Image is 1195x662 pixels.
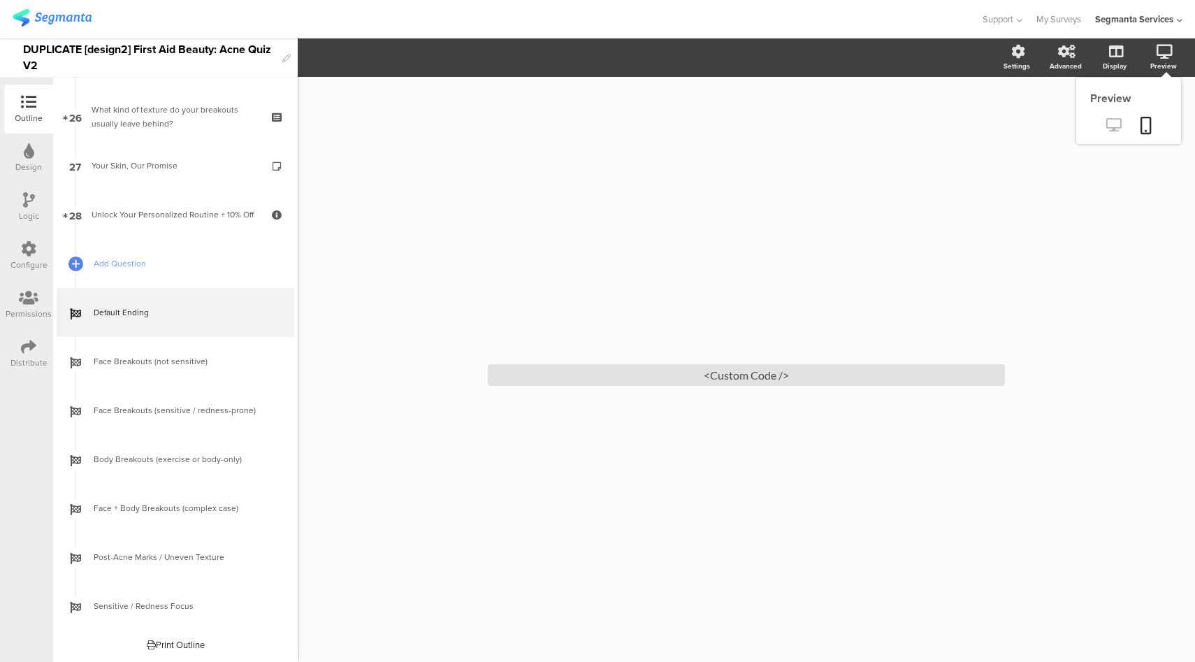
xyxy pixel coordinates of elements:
a: Body Breakouts (exercise or body-only) [57,435,294,484]
div: Preview [1076,90,1181,106]
div: DUPLICATE [design2] First Aid Beauty: Acne Quiz V2 [23,38,275,77]
a: Face Breakouts (not sensitive) [57,337,294,386]
span: 26 [69,109,82,124]
span: 27 [69,158,81,173]
div: Distribute [10,357,48,369]
img: segmanta logo [13,9,92,27]
a: Post-Acne Marks / Uneven Texture [57,533,294,582]
a: 26 What kind of texture do your breakouts usually leave behind? [57,92,294,141]
div: Unlock Your Personalized Routine + 10% Off [92,208,259,222]
a: 28 Unlock Your Personalized Routine + 10% Off [57,190,294,239]
a: Default Ending [57,288,294,337]
div: Segmanta Services [1095,13,1173,26]
a: Face + Body Breakouts (complex case) [57,484,294,533]
span: Post-Acne Marks / Uneven Texture [94,550,273,564]
div: Outline [15,112,43,124]
div: Advanced [1050,61,1082,71]
div: Preview [1150,61,1177,71]
div: Display [1103,61,1127,71]
span: 28 [69,207,82,222]
span: Body Breakouts (exercise or body-only) [94,452,273,466]
div: Your Skin, Our Promise [92,159,259,173]
a: 27 Your Skin, Our Promise [57,141,294,190]
div: Configure [10,259,48,271]
a: Face Breakouts (sensitive / redness-prone) [57,386,294,435]
span: Add Question [94,257,273,271]
div: What kind of texture do your breakouts usually leave behind? [92,103,259,131]
div: Logic [19,210,39,222]
div: <Custom Code /> [488,364,1005,386]
div: Permissions [6,308,52,320]
a: Sensitive / Redness Focus [57,582,294,631]
span: Face Breakouts (sensitive / redness-prone) [94,403,273,417]
div: Print Outline [147,638,205,652]
span: Default Ending [94,305,273,319]
div: Design [15,161,42,173]
span: Sensitive / Redness Focus [94,599,273,613]
div: Settings [1004,61,1030,71]
span: Face + Body Breakouts (complex case) [94,501,273,515]
span: Support [983,13,1013,26]
span: Face Breakouts (not sensitive) [94,354,273,368]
